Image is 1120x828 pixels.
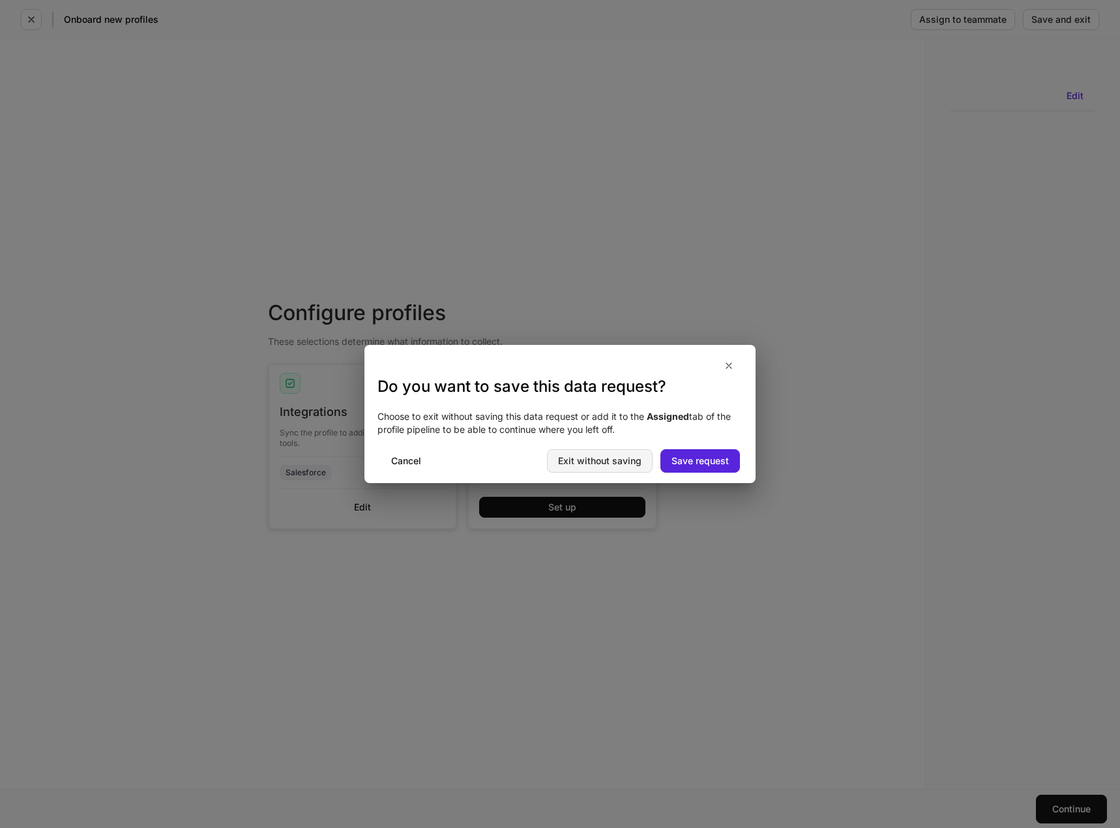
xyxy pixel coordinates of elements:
[660,449,740,473] button: Save request
[377,376,743,397] h3: Do you want to save this data request?
[647,411,689,422] strong: Assigned
[547,449,653,473] button: Exit without saving
[558,456,641,466] div: Exit without saving
[391,456,421,466] div: Cancel
[380,449,432,473] button: Cancel
[671,456,729,466] div: Save request
[364,397,756,449] div: Choose to exit without saving this data request or add it to the tab of the profile pipeline to b...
